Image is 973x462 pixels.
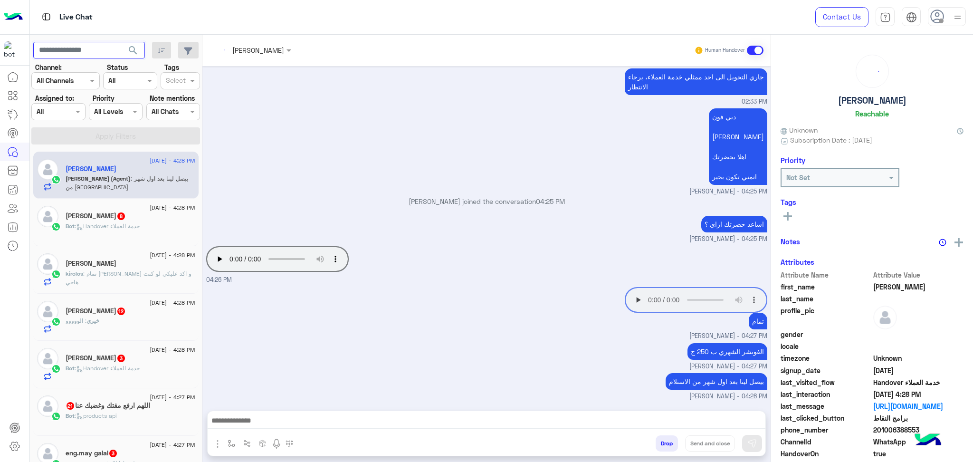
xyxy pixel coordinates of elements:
[150,93,195,103] label: Note mentions
[880,12,891,23] img: tab
[873,270,964,280] span: Attribute Value
[689,392,767,401] span: [PERSON_NAME] - 04:28 PM
[239,435,255,451] button: Trigger scenario
[66,354,126,362] h5: مصطفى ريان
[781,329,871,339] span: gender
[906,12,917,23] img: tab
[206,276,232,283] span: 04:26 PM
[781,270,871,280] span: Attribute Name
[117,308,125,315] span: 12
[873,282,964,292] span: Mohamed
[37,253,58,275] img: defaultAdmin.png
[35,62,62,72] label: Channel:
[781,437,871,447] span: ChannelId
[859,58,886,85] div: loading...
[66,365,75,372] span: Bot
[873,413,964,423] span: برامج النقاط
[150,203,195,212] span: [DATE] - 4:28 PM
[689,362,767,371] span: [PERSON_NAME] - 04:27 PM
[206,196,767,206] p: [PERSON_NAME] joined the conversation
[150,346,195,354] span: [DATE] - 4:28 PM
[952,11,963,23] img: profile
[51,364,61,374] img: WhatsApp
[873,366,964,375] span: 2025-09-07T11:15:16.174Z
[150,298,195,307] span: [DATE] - 4:28 PM
[911,424,944,457] img: hulul-logo.png
[66,307,126,315] h5: خيري محمد
[37,348,58,369] img: defaultAdmin.png
[164,62,179,72] label: Tags
[66,270,191,286] span: تمام ماشي هشوف و اكد عليكي لو كنت هاجي
[685,435,735,452] button: Send and close
[4,41,21,58] img: 1403182699927242
[701,216,767,232] p: 7/9/2025, 4:25 PM
[286,440,293,448] img: make a call
[255,435,271,451] button: create order
[40,11,52,23] img: tab
[37,301,58,322] img: defaultAdmin.png
[4,7,23,27] img: Logo
[838,95,906,106] h5: [PERSON_NAME]
[939,239,946,246] img: notes
[781,425,871,435] span: phone_number
[747,439,757,448] img: send message
[86,317,99,324] span: خيري
[59,11,93,24] p: Live Chat
[35,93,74,103] label: Assigned to:
[212,438,223,450] img: send attachment
[625,68,767,95] p: 7/9/2025, 2:33 PM
[781,353,871,363] span: timezone
[749,313,767,329] p: 7/9/2025, 4:27 PM
[689,235,767,244] span: [PERSON_NAME] - 04:25 PM
[66,412,75,419] span: Bot
[117,212,125,220] span: 8
[66,449,118,457] h5: eng.may galal
[656,435,678,452] button: Drop
[122,42,145,62] button: search
[689,187,767,196] span: [PERSON_NAME] - 04:25 PM
[66,317,86,324] span: الووووو
[536,197,565,205] span: 04:25 PM
[781,198,963,206] h6: Tags
[51,175,61,184] img: WhatsApp
[66,165,116,173] h5: Mohamed
[66,260,116,268] h5: kirolos Adel
[243,440,251,447] img: Trigger scenario
[781,377,871,387] span: last_visited_flow
[75,222,140,230] span: : Handover خدمة العملاء
[93,93,114,103] label: Priority
[37,395,58,417] img: defaultAdmin.png
[873,425,964,435] span: 201006388553
[873,449,964,459] span: true
[37,206,58,227] img: defaultAdmin.png
[224,435,239,451] button: select flow
[75,412,117,419] span: : products api
[150,251,195,260] span: [DATE] - 4:28 PM
[873,353,964,363] span: Unknown
[781,282,871,292] span: first_name
[873,341,964,351] span: null
[873,389,964,399] span: 2025-09-07T13:28:08.959Z
[37,159,58,180] img: defaultAdmin.png
[164,75,186,87] div: Select
[66,270,83,277] span: kirolos
[781,413,871,423] span: last_clicked_button
[781,449,871,459] span: HandoverOn
[271,438,282,450] img: send voice note
[873,329,964,339] span: null
[781,294,871,304] span: last_name
[781,389,871,399] span: last_interaction
[954,238,963,247] img: add
[127,45,139,56] span: search
[66,402,150,410] h5: اللهم ارفع مقتك وغضبك عنا
[687,343,767,360] p: 7/9/2025, 4:27 PM
[51,269,61,279] img: WhatsApp
[781,341,871,351] span: locale
[742,97,767,106] span: 02:33 PM
[689,332,767,341] span: [PERSON_NAME] - 04:27 PM
[781,237,800,246] h6: Notes
[75,365,140,372] span: : Handover خدمة العملاء
[873,437,964,447] span: 2
[206,246,349,272] audio: Your browser does not support the audio tag.
[150,156,195,165] span: [DATE] - 4:28 PM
